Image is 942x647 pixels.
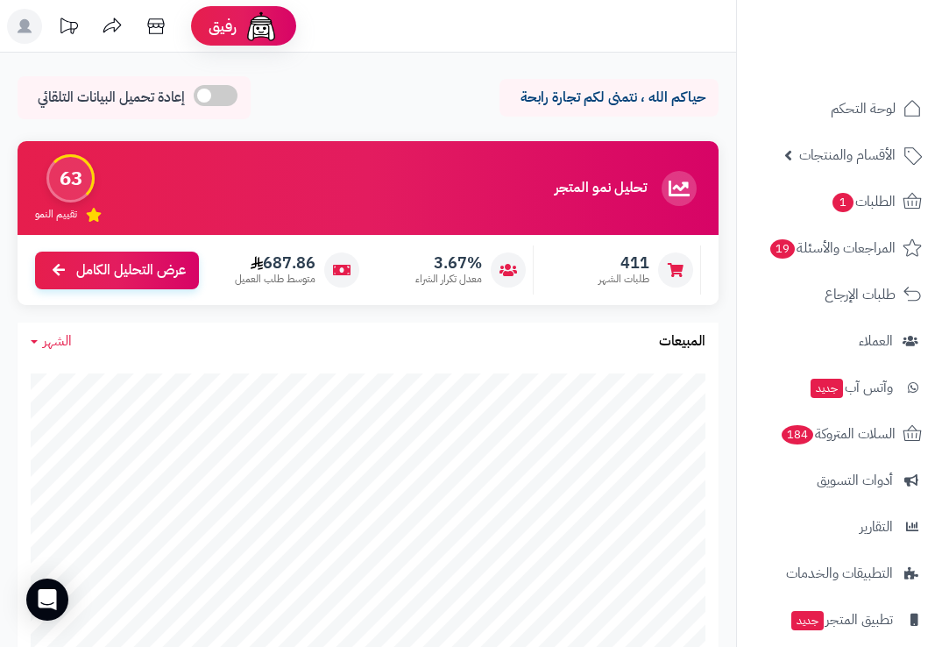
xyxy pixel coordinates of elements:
a: الطلبات1 [747,181,931,223]
span: طلبات الإرجاع [825,282,896,307]
span: رفيق [209,16,237,37]
p: حياكم الله ، نتمنى لكم تجارة رابحة [513,88,705,108]
a: تحديثات المنصة [46,9,90,48]
span: 687.86 [235,253,315,273]
span: معدل تكرار الشراء [415,272,482,287]
h3: المبيعات [659,334,705,350]
span: السلات المتروكة [780,422,896,446]
h3: تحليل نمو المتجر [555,181,647,196]
span: طلبات الشهر [598,272,649,287]
span: 1 [832,193,853,212]
span: 184 [782,425,813,444]
div: Open Intercom Messenger [26,579,68,621]
span: تطبيق المتجر [790,608,893,632]
a: التقارير [747,506,931,548]
span: عرض التحليل الكامل [76,260,186,281]
a: العملاء [747,320,931,362]
a: تطبيق المتجرجديد [747,599,931,641]
span: لوحة التحكم [831,96,896,121]
span: الأقسام والمنتجات [799,143,896,167]
span: الطلبات [831,189,896,214]
a: الشهر [31,331,72,352]
span: 19 [770,239,795,259]
span: المراجعات والأسئلة [768,236,896,260]
a: التطبيقات والخدمات [747,552,931,594]
span: 411 [598,253,649,273]
a: السلات المتروكة184 [747,413,931,455]
span: وآتس آب [809,375,893,400]
span: 3.67% [415,253,482,273]
span: جديد [811,379,843,398]
span: الشهر [43,331,72,352]
span: جديد [791,611,824,630]
span: متوسط طلب العميل [235,272,315,287]
a: وآتس آبجديد [747,366,931,409]
a: عرض التحليل الكامل [35,252,199,289]
img: logo-2.png [823,46,925,83]
span: إعادة تحميل البيانات التلقائي [38,88,185,108]
span: العملاء [859,329,893,353]
a: المراجعات والأسئلة19 [747,227,931,269]
a: أدوات التسويق [747,459,931,501]
span: التطبيقات والخدمات [786,561,893,586]
span: أدوات التسويق [817,468,893,493]
a: لوحة التحكم [747,88,931,130]
span: تقييم النمو [35,207,77,222]
span: التقارير [860,515,893,539]
a: طلبات الإرجاع [747,274,931,316]
img: ai-face.png [244,9,279,44]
